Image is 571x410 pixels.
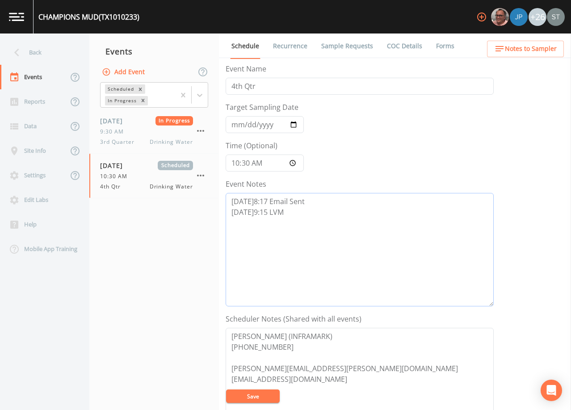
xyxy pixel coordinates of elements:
button: Save [226,389,280,403]
span: Scheduled [158,161,193,170]
div: Scheduled [105,84,135,94]
span: [DATE] [100,161,129,170]
div: Mike Franklin [491,8,509,26]
span: Drinking Water [150,183,193,191]
label: Event Name [226,63,266,74]
div: Remove Scheduled [135,84,145,94]
textarea: [DATE]8:17 Email Sent [DATE]9:15 LVM [226,193,494,306]
div: Events [89,40,219,63]
span: Notes to Sampler [505,43,557,54]
span: 3rd Quarter [100,138,140,146]
a: Sample Requests [320,33,374,59]
span: 10:30 AM [100,172,133,180]
div: In Progress [105,96,138,105]
a: Recurrence [272,33,309,59]
span: In Progress [155,116,193,126]
label: Time (Optional) [226,140,277,151]
label: Target Sampling Date [226,102,298,113]
span: 9:30 AM [100,128,129,136]
img: cb9926319991c592eb2b4c75d39c237f [547,8,565,26]
img: logo [9,13,24,21]
div: Joshua gere Paul [509,8,528,26]
label: Event Notes [226,179,266,189]
span: [DATE] [100,116,129,126]
div: Open Intercom Messenger [541,380,562,401]
span: 4th Qtr [100,183,126,191]
a: Forms [435,33,456,59]
a: [DATE]In Progress9:30 AM3rd QuarterDrinking Water [89,109,219,154]
img: 41241ef155101aa6d92a04480b0d0000 [510,8,528,26]
span: Drinking Water [150,138,193,146]
a: Schedule [230,33,260,59]
a: [DATE]Scheduled10:30 AM4th QtrDrinking Water [89,154,219,198]
button: Notes to Sampler [487,41,564,57]
img: e2d790fa78825a4bb76dcb6ab311d44c [491,8,509,26]
a: COC Details [386,33,424,59]
label: Scheduler Notes (Shared with all events) [226,314,361,324]
div: Remove In Progress [138,96,148,105]
button: Add Event [100,64,148,80]
div: +26 [529,8,546,26]
div: CHAMPIONS MUD (TX1010233) [38,12,139,22]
